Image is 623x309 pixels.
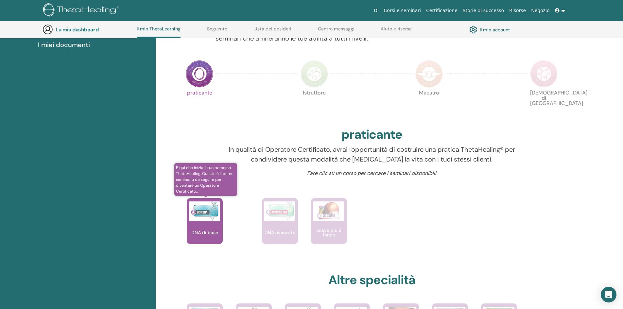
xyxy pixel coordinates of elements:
[137,26,181,38] a: Il mio ThetaLearning
[176,165,234,194] font: È qui che inizia il tuo percorso ThetaHealing. Questo è il primo seminario da seguire per diventa...
[207,26,227,32] font: Seguente
[531,8,549,13] font: Negozio
[426,8,458,13] font: Certificazione
[528,5,552,17] a: Negozio
[507,5,528,17] a: Risorse
[207,26,227,37] a: Seguente
[601,287,616,302] div: Apri Intercom Messenger
[43,3,121,18] img: logo.png
[265,230,295,235] font: DNA avanzato
[229,145,515,163] font: In qualità di Operatore Certificato, avrai l'opportunità di costruire una pratica ThetaHealing® p...
[328,272,415,288] font: Altre specialità
[311,198,347,257] a: Scava più a fondo Scava più a fondo
[189,201,220,221] img: DNA di base
[137,26,181,32] font: Il mio ThetaLearning
[415,60,443,88] img: Maestro
[303,89,326,96] font: Istruttore
[341,126,402,143] font: praticante
[313,201,344,221] img: Scava più a fondo
[384,8,421,13] font: Corsi e seminari
[509,8,526,13] font: Risorse
[480,27,510,33] font: Il mio account
[381,26,412,37] a: Aiuto e risorse
[301,60,328,88] img: Istruttore
[469,24,510,35] a: Il mio account
[191,230,218,235] font: DNA di base
[424,5,460,17] a: Certificazione
[318,26,355,32] font: Centro messaggi
[187,89,212,96] font: praticante
[530,89,587,107] font: [DEMOGRAPHIC_DATA] di [GEOGRAPHIC_DATA]
[262,198,298,257] a: DNA avanzato DNA avanzato
[463,8,504,13] font: Storie di successo
[374,8,379,13] font: Di
[419,89,439,96] font: Maestro
[381,5,424,17] a: Corsi e seminari
[38,41,90,49] font: I miei documenti
[186,60,213,88] img: Praticante
[307,170,436,177] font: Fare clic su un corso per cercare i seminari disponibili
[371,5,381,17] a: Di
[318,26,355,37] a: Centro messaggi
[530,60,558,88] img: Certificato di Scienze
[43,24,53,35] img: generic-user-icon.jpg
[187,198,223,257] a: È qui che inizia il tuo percorso ThetaHealing. Questo è il primo seminario da seguire per diventa...
[469,24,477,35] img: cog.svg
[253,26,291,32] font: Lista dei desideri
[264,201,295,221] img: DNA avanzato
[253,26,291,37] a: Lista dei desideri
[56,26,98,33] font: La mia dashboard
[460,5,507,17] a: Storie di successo
[316,227,341,238] font: Scava più a fondo
[216,5,517,43] font: Il tuo viaggio inizia qui; benvenuto nel quartier generale di ThetaLearning. Impara la tecnica di...
[381,26,412,32] font: Aiuto e risorse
